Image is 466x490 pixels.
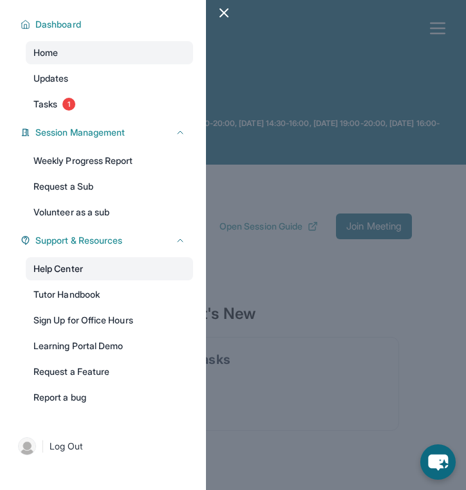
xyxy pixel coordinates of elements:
a: Updates [26,67,193,90]
span: Session Management [35,126,125,139]
a: Learning Portal Demo [26,334,193,358]
a: Report a bug [26,386,193,409]
a: Request a Sub [26,175,193,198]
a: Help Center [26,257,193,280]
span: 1 [62,98,75,111]
span: Log Out [50,440,83,453]
span: Tasks [33,98,57,111]
button: chat-button [420,444,456,480]
span: Home [33,46,58,59]
span: Support & Resources [35,234,122,247]
a: Tutor Handbook [26,283,193,306]
a: Sign Up for Office Hours [26,309,193,332]
a: Request a Feature [26,360,193,383]
button: Support & Resources [30,234,185,247]
a: |Log Out [13,432,193,460]
span: Dashboard [35,18,81,31]
a: Tasks1 [26,93,193,116]
img: user-img [18,437,36,455]
span: | [41,439,44,454]
a: Home [26,41,193,64]
a: Volunteer as a sub [26,201,193,224]
a: Weekly Progress Report [26,149,193,172]
span: Updates [33,72,69,85]
button: Session Management [30,126,185,139]
button: Dashboard [30,18,185,31]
